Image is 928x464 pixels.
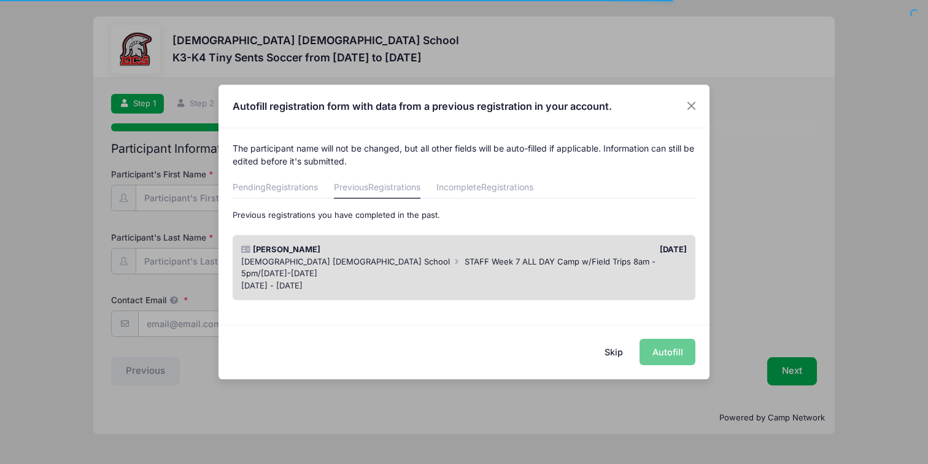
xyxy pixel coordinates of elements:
[481,182,533,192] span: Registrations
[592,339,636,365] button: Skip
[241,280,687,292] div: [DATE] - [DATE]
[266,182,318,192] span: Registrations
[235,244,464,256] div: [PERSON_NAME]
[233,209,696,222] p: Previous registrations you have completed in the past.
[233,142,696,168] p: The participant name will not be changed, but all other fields will be auto-filled if applicable....
[681,95,703,117] button: Close
[368,182,420,192] span: Registrations
[436,177,533,199] a: Incomplete
[464,244,693,256] div: [DATE]
[241,257,450,266] span: [DEMOGRAPHIC_DATA] [DEMOGRAPHIC_DATA] School
[233,99,612,114] h4: Autofill registration form with data from a previous registration in your account.
[334,177,420,199] a: Previous
[233,177,318,199] a: Pending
